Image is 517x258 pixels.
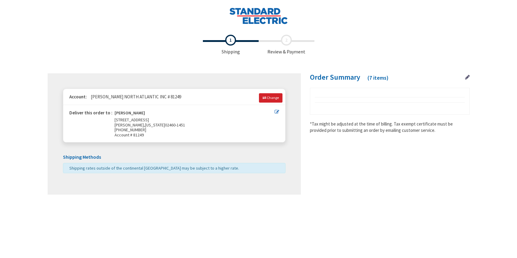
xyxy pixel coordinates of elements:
span: Account # 81249 [115,132,275,138]
strong: Deliver this order to : [69,110,112,116]
span: Order Summary [310,72,360,82]
strong: Account: [69,94,87,100]
span: (7 items) [367,74,389,81]
span: [STREET_ADDRESS] [115,117,149,123]
a: Change [259,93,282,102]
h5: Shipping Methods [63,154,285,160]
img: Standard Electric [229,8,288,24]
span: [PERSON_NAME], [115,122,145,128]
span: [US_STATE] [145,122,165,128]
span: [PERSON_NAME] NORTH ATLANTIC INC # 81249 [88,94,181,100]
span: Change [267,95,279,100]
span: [PHONE_NUMBER] [115,127,146,132]
span: Shipping rates outside of the continental [GEOGRAPHIC_DATA] may be subject to a higher rate. [69,165,239,171]
strong: [PERSON_NAME] [115,110,145,117]
span: Shipping [203,35,259,55]
span: 02460-1451 [165,122,185,128]
: *Tax might be adjusted at the time of billing. Tax exempt certificate must be provided prior to s... [310,121,470,134]
span: Review & Payment [259,35,314,55]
